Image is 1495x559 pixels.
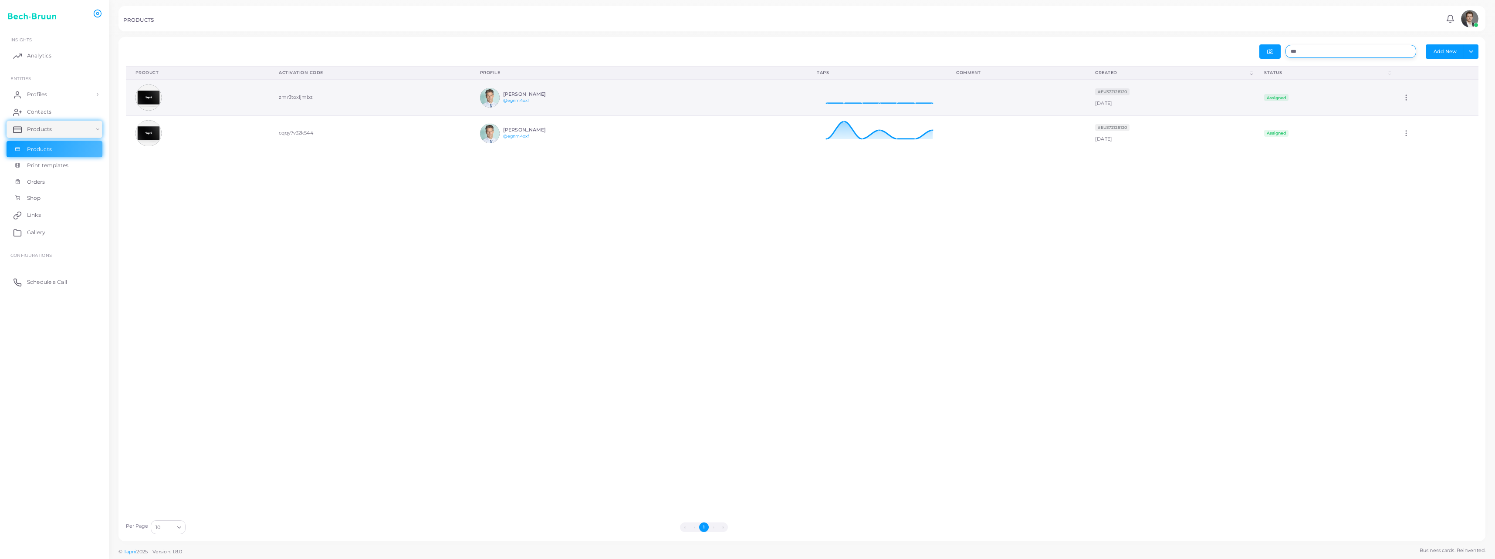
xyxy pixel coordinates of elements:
h5: PRODUCTS [123,17,154,23]
label: Per Page [126,523,149,530]
span: Contacts [27,108,51,116]
td: cqqy7v32k544 [269,115,470,151]
span: Products [27,125,52,133]
a: Schedule a Call [7,273,102,291]
span: 10 [156,523,160,532]
td: [DATE] [1086,80,1255,115]
div: Comment [956,70,1076,76]
span: Configurations [10,253,52,258]
img: avatar [1461,10,1478,27]
span: Orders [27,178,45,186]
span: Business cards. Reinvented. [1420,547,1485,554]
a: Profiles [7,86,102,103]
a: #EU372128120 [1095,88,1129,94]
span: Assigned [1264,94,1289,101]
span: #EU372128120 [1095,124,1129,131]
td: [DATE] [1086,115,1255,151]
img: avatar [135,120,162,146]
a: Products [7,121,102,138]
div: Activation Code [279,70,460,76]
a: Tapni [124,549,137,555]
h6: [PERSON_NAME] [503,127,567,133]
a: Products [7,141,102,158]
a: avatar [1458,10,1481,27]
span: ENTITIES [10,76,31,81]
img: avatar [480,124,500,143]
button: Add New [1426,44,1464,58]
span: Shop [27,194,41,202]
a: Orders [7,174,102,190]
img: avatar [135,84,162,111]
input: Search for option [161,522,174,532]
img: avatar [480,88,500,108]
div: Product [135,70,260,76]
div: Search for option [151,520,186,534]
span: Products [27,145,52,153]
div: Profile [480,70,798,76]
a: Contacts [7,103,102,121]
a: Print templates [7,157,102,174]
span: Analytics [27,52,51,60]
a: #EU372128120 [1095,124,1129,130]
span: © [118,548,182,556]
button: Go to page 1 [699,522,709,532]
div: Created [1095,70,1248,76]
span: Gallery [27,229,45,236]
span: Version: 1.8.0 [152,549,183,555]
span: 2025 [136,548,147,556]
a: @egnm4oxf [503,134,529,138]
h6: [PERSON_NAME] [503,91,567,97]
th: Action [1393,66,1478,80]
span: Schedule a Call [27,278,67,286]
span: Print templates [27,162,69,169]
span: Profiles [27,91,47,98]
img: logo [8,8,56,24]
a: Gallery [7,224,102,241]
td: zmr3toxljmbz [269,80,470,115]
div: Status [1264,70,1387,76]
a: @egnm4oxf [503,98,529,103]
ul: Pagination [188,522,1220,532]
span: INSIGHTS [10,37,32,42]
span: Assigned [1264,130,1289,137]
a: Links [7,206,102,224]
div: Taps [817,70,937,76]
a: Analytics [7,47,102,64]
span: Links [27,211,41,219]
a: Shop [7,190,102,206]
